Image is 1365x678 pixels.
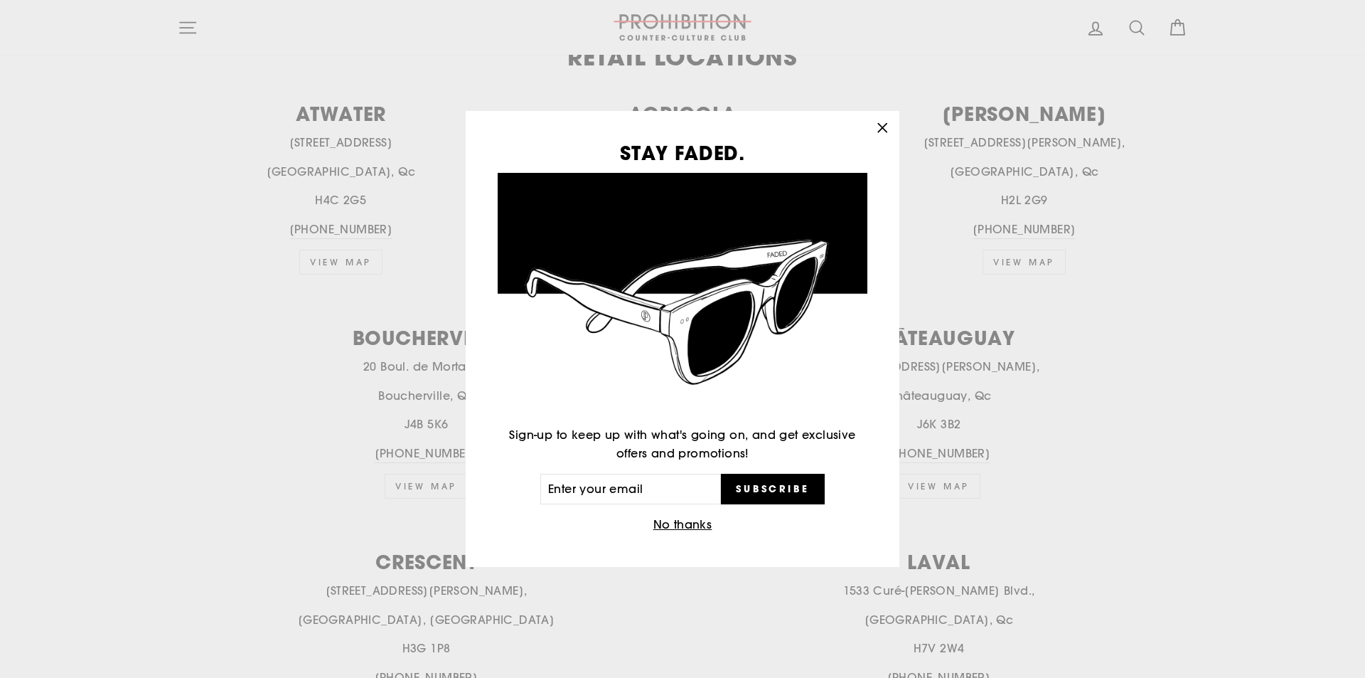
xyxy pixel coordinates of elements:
input: Enter your email [540,474,721,505]
button: No thanks [649,515,717,535]
h3: STAY FADED. [498,143,867,162]
p: Sign-up to keep up with what's going on, and get exclusive offers and promotions! [498,426,867,462]
span: Subscribe [736,482,810,495]
button: Subscribe [721,474,825,505]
